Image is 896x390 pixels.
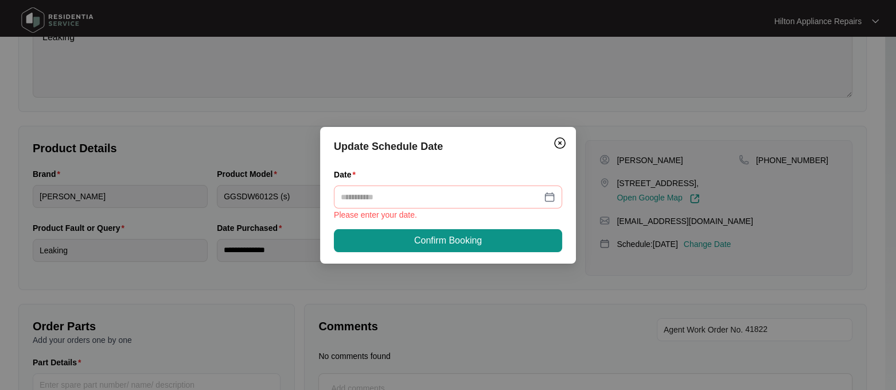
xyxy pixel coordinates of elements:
[334,169,360,180] label: Date
[334,229,562,252] button: Confirm Booking
[334,138,562,155] div: Update Schedule Date
[334,208,562,221] div: Please enter your date.
[341,191,542,203] input: Date
[553,136,567,150] img: closeCircle
[551,134,569,152] button: Close
[414,234,482,248] span: Confirm Booking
